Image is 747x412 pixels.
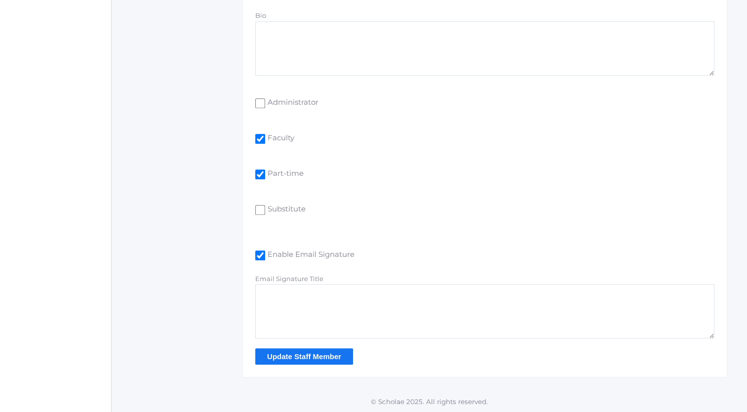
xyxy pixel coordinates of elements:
input: Administrator [255,98,265,108]
span: Administrator [265,97,318,109]
span: Faculty [265,132,294,145]
input: Part-time [255,169,265,179]
label: Email Signature Title [255,275,323,283]
p: © Scholae 2025. All rights reserved. [112,397,747,407]
input: Update Staff Member [255,348,353,365]
span: Part-time [265,168,304,180]
input: Enable Email Signature [255,250,265,260]
label: Bio [255,11,266,19]
input: Substitute [255,205,265,215]
input: Faculty [255,134,265,144]
span: Enable Email Signature [265,249,354,261]
span: Substitute [265,204,306,216]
